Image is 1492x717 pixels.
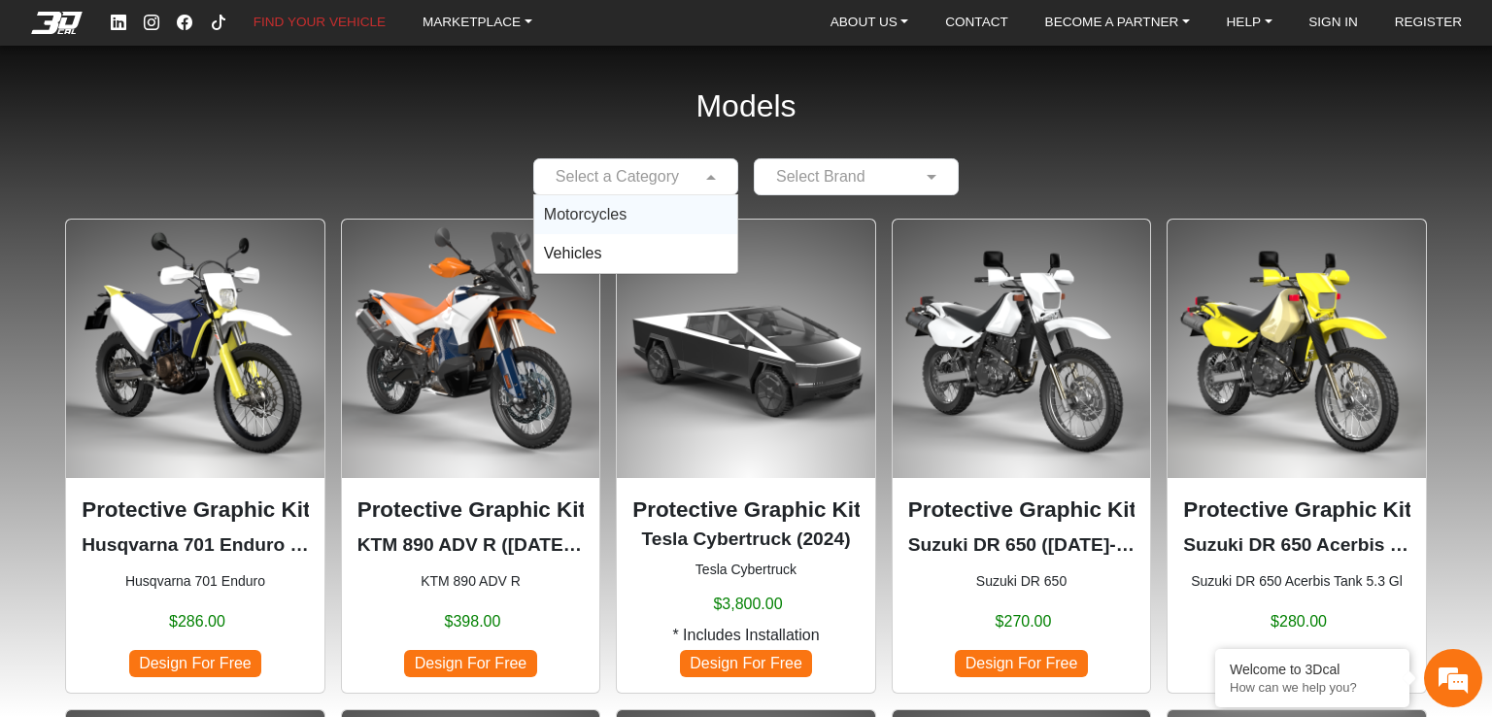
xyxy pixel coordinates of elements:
[113,211,268,395] span: We're online!
[357,531,585,560] p: KTM 890 ADV R (2023-2025)
[544,245,602,261] span: Vehicles
[82,531,309,560] p: Husqvarna 701 Enduro (2016-2024)
[130,102,356,127] div: Chat with us now
[341,219,601,693] div: KTM 890 ADV R
[415,10,540,37] a: MARKETPLACE
[130,539,251,599] div: FAQs
[250,539,370,599] div: Articles
[908,531,1136,560] p: Suzuki DR 650 (1996-2024)
[404,650,536,676] span: Design For Free
[82,494,309,527] p: Protective Graphic Kit
[357,494,585,527] p: Protective Graphic Kit
[617,220,875,478] img: Cybertrucknull2024
[823,10,917,37] a: ABOUT US
[632,526,860,554] p: Tesla Cybertruck (2024)
[908,494,1136,527] p: Protective Graphic Kit
[1037,10,1198,37] a: BECOME A PARTNER
[65,219,325,693] div: Husqvarna 701 Enduro
[1387,10,1471,37] a: REGISTER
[10,471,370,539] textarea: Type your message and hit 'Enter'
[10,573,130,587] span: Conversation
[1301,10,1366,37] a: SIGN IN
[680,650,812,676] span: Design For Free
[21,100,51,129] div: Navigation go back
[129,650,261,676] span: Design For Free
[616,219,876,693] div: Tesla Cybertruck
[445,610,501,633] span: $398.00
[1183,494,1410,527] p: Protective Graphic Kit
[342,220,600,478] img: 890 ADV R null2023-2025
[632,560,860,580] small: Tesla Cybertruck
[1230,680,1395,695] p: How can we help you?
[937,10,1016,37] a: CONTACT
[1167,219,1427,693] div: Suzuki DR 650 Acerbis Tank 5.3 Gl
[713,593,782,616] span: $3,800.00
[695,62,796,151] h2: Models
[908,571,1136,592] small: Suzuki DR 650
[892,219,1152,693] div: Suzuki DR 650
[1271,610,1327,633] span: $280.00
[1168,220,1426,478] img: DR 650Acerbis Tank 5.3 Gl1996-2024
[533,194,738,274] ng-dropdown-panel: Options List
[169,610,225,633] span: $286.00
[1230,662,1395,677] div: Welcome to 3Dcal
[357,571,585,592] small: KTM 890 ADV R
[319,10,365,56] div: Minimize live chat window
[1183,531,1410,560] p: Suzuki DR 650 Acerbis Tank 5.3 Gl (1996-2024)
[893,220,1151,478] img: DR 6501996-2024
[632,494,860,527] p: Protective Graphic Kit
[672,624,819,647] span: * Includes Installation
[66,220,324,478] img: 701 Enduronull2016-2024
[82,571,309,592] small: Husqvarna 701 Enduro
[955,650,1087,676] span: Design For Free
[996,610,1052,633] span: $270.00
[246,10,393,37] a: FIND YOUR VEHICLE
[1183,571,1410,592] small: Suzuki DR 650 Acerbis Tank 5.3 Gl
[544,206,627,222] span: Motorcycles
[1219,10,1280,37] a: HELP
